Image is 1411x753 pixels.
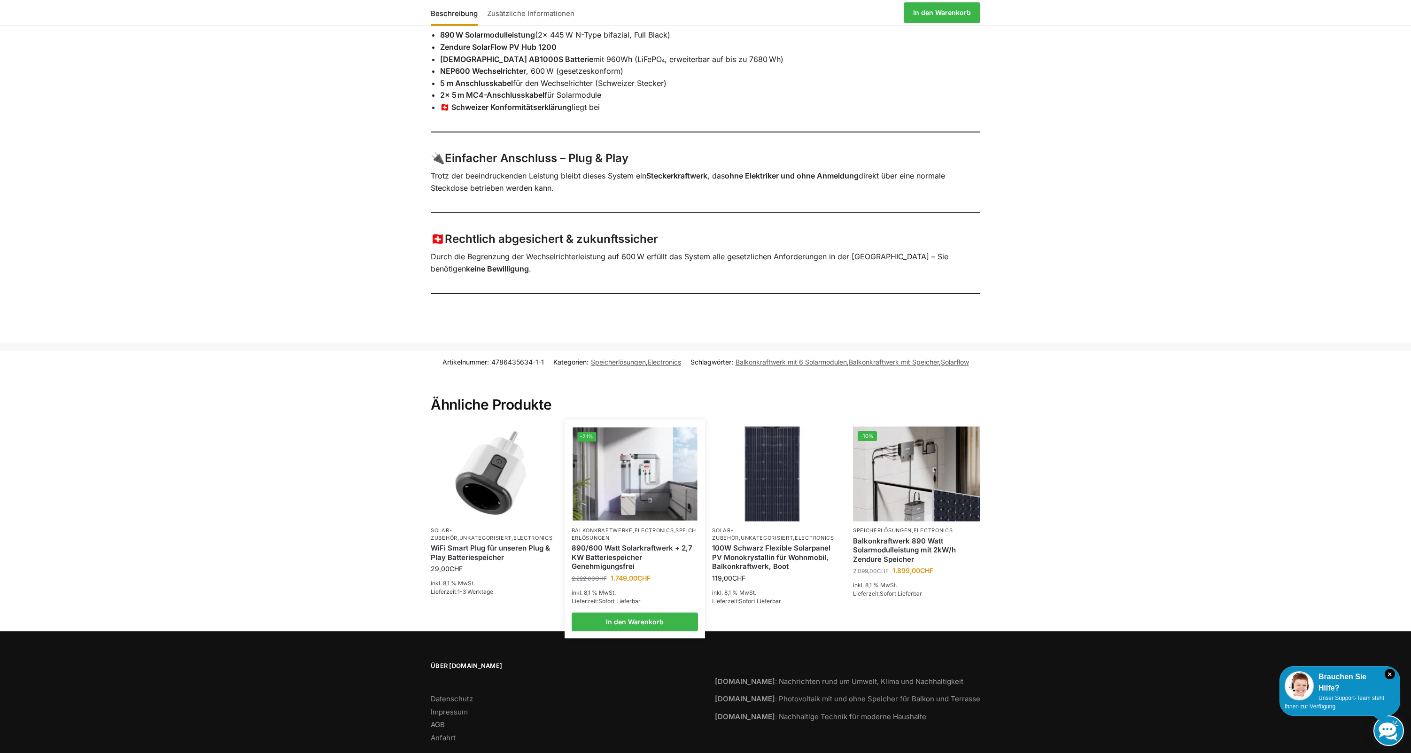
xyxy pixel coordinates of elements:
[849,358,939,366] a: Balkonkraftwerk mit Speicher
[739,598,781,605] span: Sofort Lieferbar
[431,543,558,562] a: WiFi Smart Plug für unseren Plug & Play Batteriespeicher
[431,170,980,194] p: Trotz der beeindruckenden Leistung bleibt dieses System ein , das direkt über eine normale Steckd...
[440,102,572,112] strong: 🇨🇭 Schweizer Konformitätserklärung
[648,358,681,366] a: Electronics
[595,575,607,582] span: CHF
[715,694,980,703] a: [DOMAIN_NAME]: Photovoltaik mit und ohne Speicher für Balkon und Terrasse
[853,536,980,564] a: Balkonkraftwerk 890 Watt Solarmodulleistung mit 2kW/h Zendure Speicher
[853,527,980,534] p: ,
[712,598,781,605] span: Lieferzeit:
[450,565,463,573] span: CHF
[553,357,681,367] span: Kategorien: ,
[853,427,980,521] a: -10%Balkonkraftwerk 890 Watt Solarmodulleistung mit 2kW/h Zendure Speicher
[1285,671,1314,700] img: Customer service
[795,535,834,541] a: Electronics
[712,543,839,571] a: 100W Schwarz Flexible Solarpanel PV Monokrystallin für Wohnmobil, Balkonkraftwerk, Boot
[445,232,658,246] strong: Rechtlich abgesichert & zukunftssicher
[442,357,544,367] span: Artikelnummer:
[690,357,969,367] span: Schlagwörter: , ,
[1285,671,1395,694] div: Brauchen Sie Hilfe?
[513,535,553,541] a: Electronics
[712,589,839,597] p: inkl. 8,1 % MwSt.
[572,613,698,631] a: In den Warenkorb legen: „890/600 Watt Solarkraftwerk + 2,7 KW Batteriespeicher Genehmigungsfrei“
[440,54,980,66] li: mit 960Wh (LiFePO₄, erweiterbar auf bis zu 7680 Wh)
[1385,669,1395,679] i: Schließen
[440,54,593,64] strong: [DEMOGRAPHIC_DATA] AB1000S Batterie
[440,66,526,76] strong: NEP600 Wechselrichter
[431,527,558,542] p: , ,
[572,598,641,605] span: Lieferzeit:
[431,733,456,742] a: Anfahrt
[715,677,775,686] strong: [DOMAIN_NAME]
[637,574,651,582] span: CHF
[440,78,513,88] strong: 5 m Anschlusskabel
[431,720,445,729] a: AGB
[440,101,980,114] li: liegt bei
[598,598,641,605] span: Sofort Lieferbar
[715,712,926,721] a: [DOMAIN_NAME]: Nachhaltige Technik für moderne Haushalte
[440,78,980,90] li: für den Wechselrichter (Schweizer Stecker)
[431,661,696,671] span: Über [DOMAIN_NAME]
[715,694,775,703] strong: [DOMAIN_NAME]
[877,567,889,574] span: CHF
[591,358,646,366] a: Speicherlösungen
[431,707,468,716] a: Impressum
[440,89,980,101] li: für Solarmodule
[431,251,980,275] p: Durch die Begrenzung der Wechselrichterleistung auf 600 W erfüllt das System alle gesetzlichen An...
[646,171,707,180] strong: Steckerkraftwerk
[573,427,697,521] a: -21%Steckerkraftwerk mit 2,7kwh-Speicher
[712,527,839,542] p: , ,
[732,574,745,582] span: CHF
[457,588,493,595] span: 1-3 Werktage
[635,527,674,534] a: Electronics
[892,567,933,574] bdi: 1.899,00
[725,171,859,180] strong: ohne Elektriker und ohne Anmeldung
[440,30,535,39] strong: 890 W Solarmodulleistung
[712,427,839,521] img: 100 watt flexibles solarmodul
[431,579,558,588] p: inkl. 8,1 % MwSt.
[440,29,980,41] li: (2x 445 W N-Type bifazial, Full Black)
[920,567,933,574] span: CHF
[853,590,922,597] span: Lieferzeit:
[715,712,775,721] strong: [DOMAIN_NAME]
[466,264,529,273] strong: keine Bewilligung
[853,581,980,590] p: inkl. 8,1 % MwSt.
[572,543,698,571] a: 890/600 Watt Solarkraftwerk + 2,7 KW Batteriespeicher Genehmigungsfrei
[431,427,558,521] img: WiFi Smart Plug für unseren Plug & Play Batteriespeicher
[431,373,980,414] h2: Ähnliche Produkte
[572,575,607,582] bdi: 2.222,00
[440,90,544,100] strong: 2x 5 m MC4-Anschlusskabel
[573,427,697,521] img: Steckerkraftwerk mit 2,7kwh-Speicher
[741,535,793,541] a: Unkategorisiert
[715,677,963,686] a: [DOMAIN_NAME]: Nachrichten rund um Umwelt, Klima und Nachhaltigkeit
[572,589,698,597] p: inkl. 8,1 % MwSt.
[853,567,889,574] bdi: 2.099,00
[431,527,457,541] a: Solar-Zubehör
[736,358,847,366] a: Balkonkraftwerk mit 6 Solarmodulen
[431,565,463,573] bdi: 29,00
[431,150,980,167] h3: 🔌
[431,694,473,703] a: Datenschutz
[914,527,953,534] a: Electronics
[880,590,922,597] span: Sofort Lieferbar
[459,535,512,541] a: Unkategorisiert
[853,527,912,534] a: Speicherlösungen
[431,231,980,248] h3: 🇨🇭
[445,151,628,165] strong: Einfacher Anschluss – Plug & Play
[712,527,739,541] a: Solar-Zubehör
[941,358,969,366] a: Solarflow
[440,65,980,78] li: , 600 W (gesetzeskonform)
[853,427,980,521] img: Balkonkraftwerk 890 Watt Solarmodulleistung mit 2kW/h Zendure Speicher
[572,527,698,542] p: , ,
[572,527,697,541] a: Speicherlösungen
[572,527,633,534] a: Balkonkraftwerke
[611,574,651,582] bdi: 1.749,00
[1285,695,1384,710] span: Unser Support-Team steht Ihnen zur Verfügung
[440,42,557,52] strong: Zendure SolarFlow PV Hub 1200
[712,574,745,582] bdi: 119,00
[431,588,493,595] span: Lieferzeit:
[491,358,544,366] span: 4786435634-1-1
